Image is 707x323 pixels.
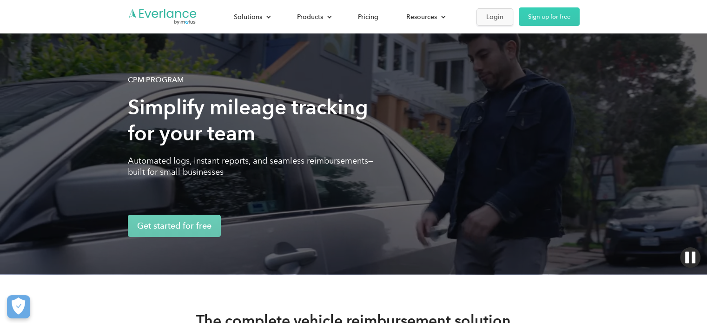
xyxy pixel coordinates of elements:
[234,11,262,23] div: Solutions
[406,11,437,23] div: Resources
[288,9,339,25] div: Products
[476,8,513,26] a: Login
[349,9,388,25] a: Pricing
[358,11,378,23] div: Pricing
[128,215,221,237] a: Get started for free
[128,74,184,86] div: CPM Program
[128,155,379,178] p: Automated logs, instant reports, and seamless reimbursements—built for small businesses
[397,9,453,25] div: Resources
[225,9,278,25] div: Solutions
[297,11,323,23] div: Products
[680,247,700,268] img: Pause video
[128,8,198,26] a: Go to homepage
[486,11,503,23] div: Login
[7,295,30,318] button: Cookies Settings
[128,94,379,146] h1: Simplify mileage tracking for your team
[519,7,580,26] a: Sign up for free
